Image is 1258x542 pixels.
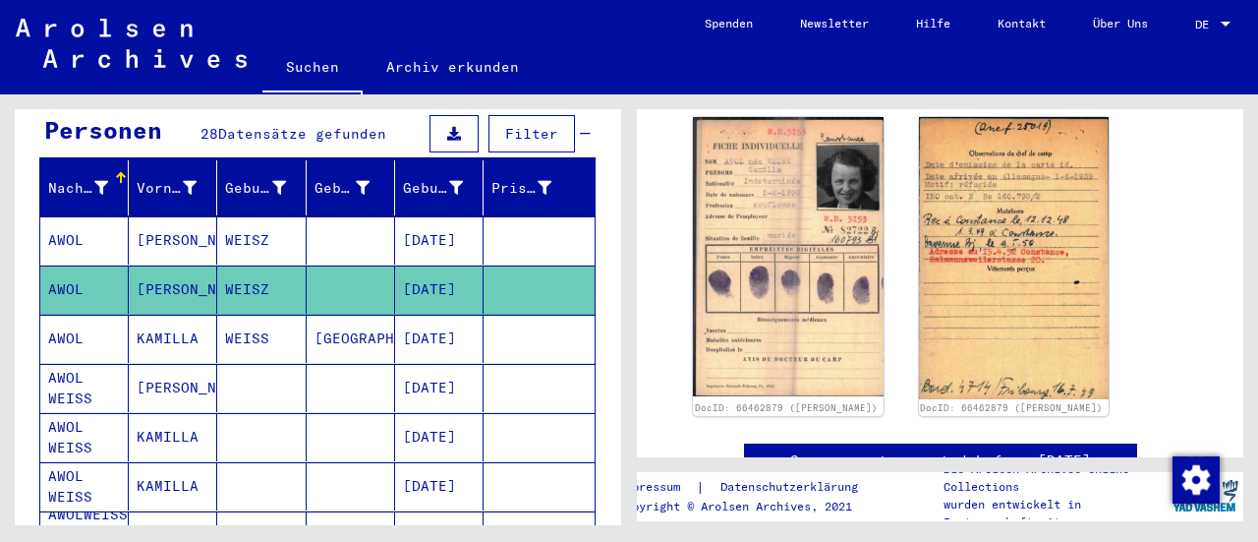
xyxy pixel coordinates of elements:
[1172,456,1220,504] img: Zustimmung ändern
[919,117,1110,399] img: 002.jpg
[307,160,395,215] mat-header-cell: Geburt‏
[44,112,162,148] div: Personen
[40,266,129,314] mat-cell: AWOL
[488,115,575,152] button: Filter
[505,125,558,143] span: Filter
[262,43,363,94] a: Suchen
[395,315,484,363] mat-cell: [DATE]
[307,315,395,363] mat-cell: [GEOGRAPHIC_DATA]
[491,178,551,199] div: Prisoner #
[395,364,484,412] mat-cell: [DATE]
[218,125,386,143] span: Datensätze gefunden
[920,402,1103,413] a: DocID: 66462879 ([PERSON_NAME])
[363,43,543,90] a: Archiv erkunden
[129,315,217,363] mat-cell: KAMILLA
[40,160,129,215] mat-header-cell: Nachname
[40,216,129,265] mat-cell: AWOL
[395,160,484,215] mat-header-cell: Geburtsdatum
[16,19,247,68] img: Arolsen_neg.svg
[943,460,1168,496] p: Die Arolsen Archives Online-Collections
[137,178,197,199] div: Vorname
[200,125,218,143] span: 28
[225,172,310,204] div: Geburtsname
[790,451,1091,471] a: See comments created before [DATE]
[395,216,484,265] mat-cell: [DATE]
[217,160,306,215] mat-header-cell: Geburtsname
[48,172,133,204] div: Nachname
[484,160,595,215] mat-header-cell: Prisoner #
[695,402,878,413] a: DocID: 66462879 ([PERSON_NAME])
[705,477,882,498] a: Datenschutzerklärung
[491,172,576,204] div: Prisoner #
[395,413,484,461] mat-cell: [DATE]
[395,462,484,511] mat-cell: [DATE]
[129,462,217,511] mat-cell: KAMILLA
[48,178,108,199] div: Nachname
[40,462,129,511] mat-cell: AWOL WEISS
[618,477,882,498] div: |
[314,172,394,204] div: Geburt‏
[618,477,696,498] a: Impressum
[943,496,1168,531] p: wurden entwickelt in Partnerschaft mit
[403,178,463,199] div: Geburtsdatum
[403,172,487,204] div: Geburtsdatum
[314,178,370,199] div: Geburt‏
[129,216,217,265] mat-cell: [PERSON_NAME]
[217,216,306,265] mat-cell: WEISZ
[217,315,306,363] mat-cell: WEISS
[618,498,882,515] p: Copyright © Arolsen Archives, 2021
[225,178,285,199] div: Geburtsname
[129,413,217,461] mat-cell: KAMILLA
[1169,471,1242,520] img: yv_logo.png
[40,413,129,461] mat-cell: AWOL WEISS
[129,266,217,314] mat-cell: [PERSON_NAME]
[129,160,217,215] mat-header-cell: Vorname
[1195,18,1217,31] span: DE
[395,266,484,314] mat-cell: [DATE]
[217,266,306,314] mat-cell: WEISZ
[129,364,217,412] mat-cell: [PERSON_NAME]
[693,117,884,396] img: 001.jpg
[137,172,221,204] div: Vorname
[40,364,129,412] mat-cell: AWOL WEISS
[40,315,129,363] mat-cell: AWOL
